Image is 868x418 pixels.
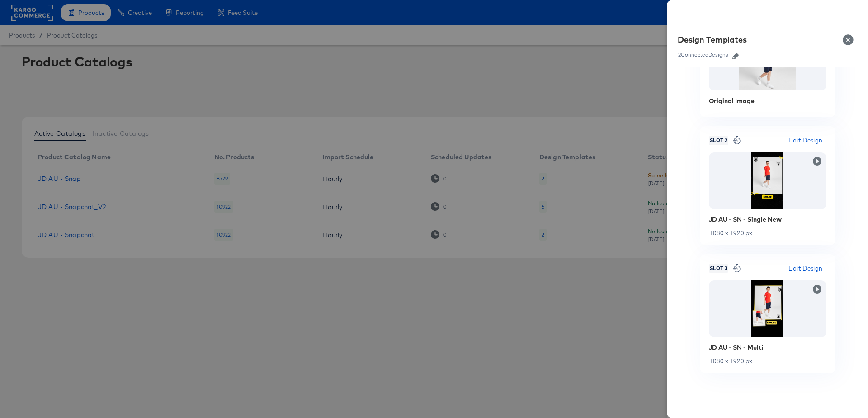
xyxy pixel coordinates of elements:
span: Edit Design [788,135,822,146]
div: 1080 x 1920 px [709,358,826,364]
div: JD AU - SN - Single New [709,216,826,223]
span: Slot 3 [709,265,728,272]
div: 1080 x 1920 px [709,230,826,236]
div: 2 Connected Designs [678,52,729,58]
div: Original Image [709,97,826,104]
span: Slot 2 [709,137,728,144]
div: Design Templates [678,34,747,45]
div: JD AU - SN - Multi [709,344,826,351]
span: Edit Design [788,263,822,274]
button: Close [837,27,863,52]
button: Edit Design [785,135,826,146]
button: Edit Design [785,263,826,274]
